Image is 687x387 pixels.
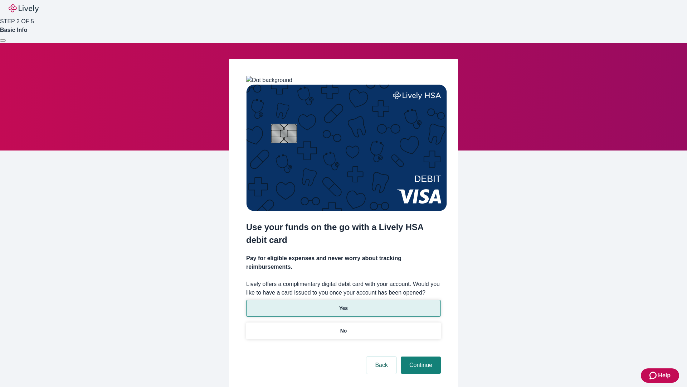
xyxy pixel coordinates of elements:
[641,368,679,383] button: Zendesk support iconHelp
[246,254,441,271] h4: Pay for eligible expenses and never worry about tracking reimbursements.
[649,371,658,380] svg: Zendesk support icon
[246,322,441,339] button: No
[366,357,396,374] button: Back
[246,76,292,85] img: Dot background
[246,221,441,247] h2: Use your funds on the go with a Lively HSA debit card
[246,300,441,317] button: Yes
[246,85,447,211] img: Debit card
[340,327,347,335] p: No
[9,4,39,13] img: Lively
[246,280,441,297] label: Lively offers a complimentary digital debit card with your account. Would you like to have a card...
[658,371,671,380] span: Help
[339,305,348,312] p: Yes
[401,357,441,374] button: Continue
